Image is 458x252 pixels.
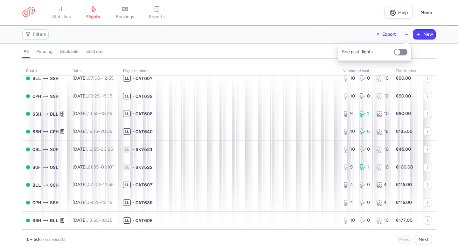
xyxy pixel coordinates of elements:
[60,49,79,54] h4: bookable
[359,93,371,99] div: 0
[119,66,339,76] th: Flight number
[415,235,432,244] button: Next
[135,146,153,153] span: SK7521
[88,111,99,116] time: 13:55
[32,128,41,135] span: SSH
[359,111,371,117] div: 1
[376,182,388,188] div: 4
[132,146,134,153] span: •
[73,129,112,134] span: [DATE],
[417,7,436,19] button: Menu
[343,164,354,170] div: 9
[135,75,153,82] span: CAT607
[73,182,114,187] span: [DATE],
[88,218,112,223] span: –
[88,182,100,187] time: 07:00
[132,164,134,170] span: •
[32,217,41,224] span: SSH
[396,129,413,134] strong: €135.00
[50,111,59,118] span: BLL
[135,93,153,99] span: CAT639
[123,146,131,153] span: 1L
[376,75,388,82] div: 10
[359,199,371,206] div: 0
[343,93,354,99] div: 10
[39,237,66,242] span: on 63 results
[343,199,354,206] div: 4
[88,200,100,205] time: 09:25
[396,218,413,223] strong: €177.00
[342,50,390,55] span: See past flights
[88,147,99,152] time: 16:55
[396,182,412,187] strong: €115.00
[132,111,134,117] span: •
[132,75,134,82] span: •
[132,217,134,224] span: •
[69,66,119,76] th: date
[343,75,354,82] div: 10
[101,164,115,170] time: 01:10
[396,147,411,152] strong: €45.00
[149,14,165,20] span: reports
[33,32,46,37] span: Filters
[135,182,153,188] span: CAT607
[101,218,112,223] time: 18:25
[22,66,69,76] th: route
[73,147,113,152] span: [DATE],
[32,199,41,206] span: CPH
[396,93,411,99] strong: €90.00
[50,182,59,189] span: SSH
[123,111,131,117] span: 1L
[103,76,114,81] time: 12:55
[32,182,41,189] span: BLL
[50,217,59,224] span: BLL
[73,164,115,170] span: [DATE],
[88,76,100,81] time: 07:00
[50,199,59,206] span: SSH
[384,7,413,19] a: Help
[32,164,41,171] span: SUF
[88,111,112,116] span: –
[398,10,408,15] span: Help
[376,128,388,135] div: 16
[359,182,371,188] div: 0
[88,218,99,223] time: 13:55
[123,182,131,188] span: 1L
[88,129,112,134] span: –
[123,93,131,99] span: 1L
[101,129,112,134] time: 20:35
[109,6,141,20] a: bookings
[132,93,134,99] span: •
[50,146,59,153] span: SUF
[88,182,114,187] span: –
[343,128,354,135] div: 10
[86,49,103,54] h4: sold out
[135,128,153,135] span: CAT640
[23,30,48,39] button: Filters
[413,30,435,39] button: New
[423,32,433,37] span: New
[135,111,153,117] span: CAT608
[359,217,371,224] div: 0
[123,128,131,135] span: 1L
[392,66,420,76] th: Ticket price
[77,6,109,20] a: flights
[73,76,114,81] span: [DATE],
[371,29,400,40] button: Export
[88,93,100,99] time: 09:25
[359,128,371,135] div: 6
[376,164,388,170] div: 10
[50,93,59,100] span: SSH
[343,146,354,153] div: 10
[396,200,412,205] strong: €115.00
[88,200,112,205] span: –
[88,93,112,99] span: –
[376,217,388,224] div: 10
[123,75,131,82] span: 1L
[73,200,112,205] span: [DATE],
[132,182,134,188] span: •
[135,199,153,206] span: CAT639
[343,182,354,188] div: 4
[73,218,112,223] span: [DATE],
[396,111,411,116] strong: €90.00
